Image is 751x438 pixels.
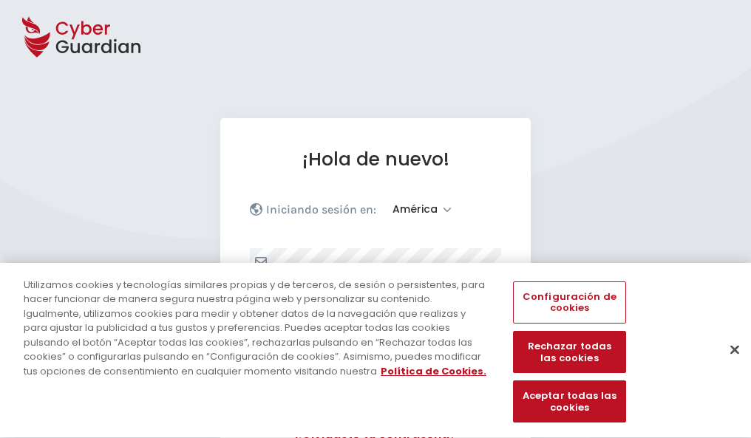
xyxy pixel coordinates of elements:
[24,278,491,379] div: Utilizamos cookies y tecnologías similares propias y de terceros, de sesión o persistentes, para ...
[513,281,625,324] button: Configuración de cookies
[718,333,751,366] button: Cerrar
[250,148,501,171] h1: ¡Hola de nuevo!
[513,332,625,374] button: Rechazar todas las cookies
[266,202,376,217] p: Iniciando sesión en:
[381,364,486,378] a: Más información sobre su privacidad, se abre en una nueva pestaña
[513,381,625,423] button: Aceptar todas las cookies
